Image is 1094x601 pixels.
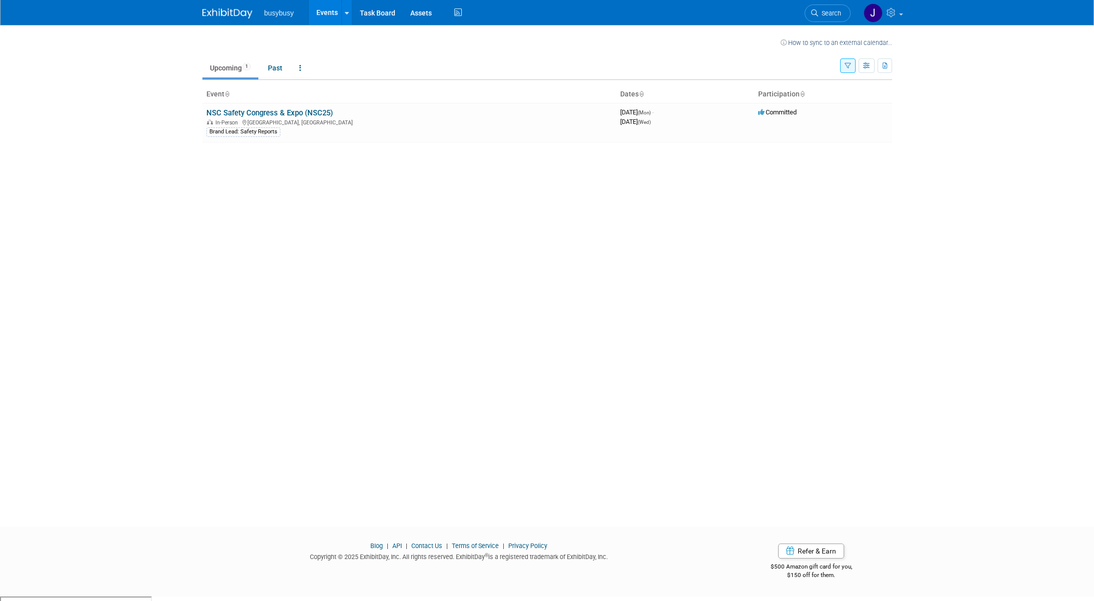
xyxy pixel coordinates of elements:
[652,108,654,116] span: -
[206,127,280,136] div: Brand Lead: Safety Reports
[781,39,892,46] a: How to sync to an external calendar...
[638,119,651,125] span: (Wed)
[620,108,654,116] span: [DATE]
[384,542,391,550] span: |
[403,542,410,550] span: |
[731,556,892,579] div: $500 Amazon gift card for you,
[864,3,883,22] img: Jacob Smiley
[620,118,651,125] span: [DATE]
[202,550,716,562] div: Copyright © 2025 ExhibitDay, Inc. All rights reserved. ExhibitDay is a registered trademark of Ex...
[242,63,251,70] span: 1
[206,108,333,117] a: NSC Safety Congress & Expo (NSC25)
[215,119,241,126] span: In-Person
[616,86,754,103] th: Dates
[264,9,294,17] span: busybusy
[800,90,805,98] a: Sort by Participation Type
[639,90,644,98] a: Sort by Start Date
[818,9,841,17] span: Search
[207,119,213,124] img: In-Person Event
[758,108,797,116] span: Committed
[206,118,612,126] div: [GEOGRAPHIC_DATA], [GEOGRAPHIC_DATA]
[485,553,488,558] sup: ®
[508,542,547,550] a: Privacy Policy
[805,4,851,22] a: Search
[444,542,450,550] span: |
[778,544,844,559] a: Refer & Earn
[754,86,892,103] th: Participation
[500,542,507,550] span: |
[731,571,892,580] div: $150 off for them.
[260,58,290,77] a: Past
[370,542,383,550] a: Blog
[202,58,258,77] a: Upcoming1
[452,542,499,550] a: Terms of Service
[392,542,402,550] a: API
[202,86,616,103] th: Event
[224,90,229,98] a: Sort by Event Name
[411,542,442,550] a: Contact Us
[638,110,651,115] span: (Mon)
[202,8,252,18] img: ExhibitDay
